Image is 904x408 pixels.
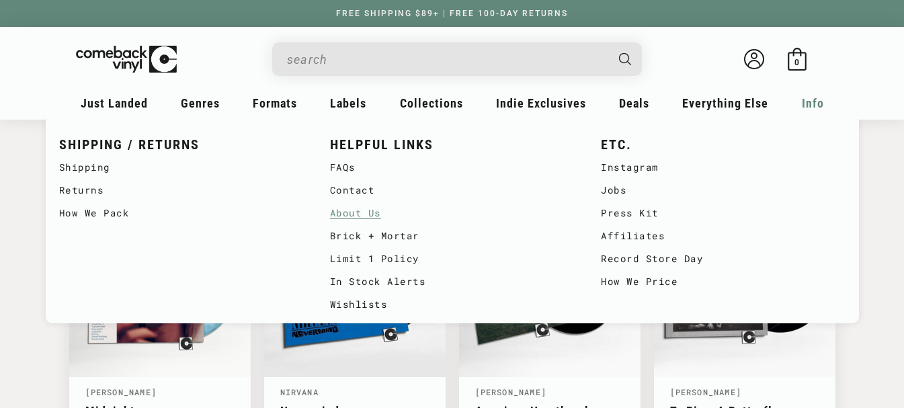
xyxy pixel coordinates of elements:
span: Deals [619,96,649,110]
a: Nirvana [280,386,319,397]
a: FREE SHIPPING $89+ | FREE 100-DAY RETURNS [323,9,581,18]
span: Just Landed [81,96,148,110]
span: Info [802,96,824,110]
a: Jobs [601,179,845,202]
input: When autocomplete results are available use up and down arrows to review and enter to select [287,46,606,73]
a: Wishlists [330,293,574,316]
a: Brick + Mortar [330,225,574,247]
a: [PERSON_NAME] [85,386,157,397]
a: How We Pack [59,202,303,225]
span: Everything Else [682,96,768,110]
a: [PERSON_NAME] [475,386,547,397]
div: Search [272,42,642,76]
span: Collections [400,96,463,110]
span: Formats [253,96,297,110]
a: Limit 1 Policy [330,247,574,270]
a: Affiliates [601,225,845,247]
span: Genres [181,96,220,110]
a: Press Kit [601,202,845,225]
span: 0 [794,57,799,67]
a: Returns [59,179,303,202]
a: How We Price [601,270,845,293]
a: Record Store Day [601,247,845,270]
a: Shipping [59,156,303,179]
a: FAQs [330,156,574,179]
button: Search [607,42,643,76]
a: [PERSON_NAME] [670,386,742,397]
span: Indie Exclusives [496,96,586,110]
a: About Us [330,202,574,225]
a: Contact [330,179,574,202]
a: Instagram [601,156,845,179]
a: In Stock Alerts [330,270,574,293]
span: Labels [330,96,366,110]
